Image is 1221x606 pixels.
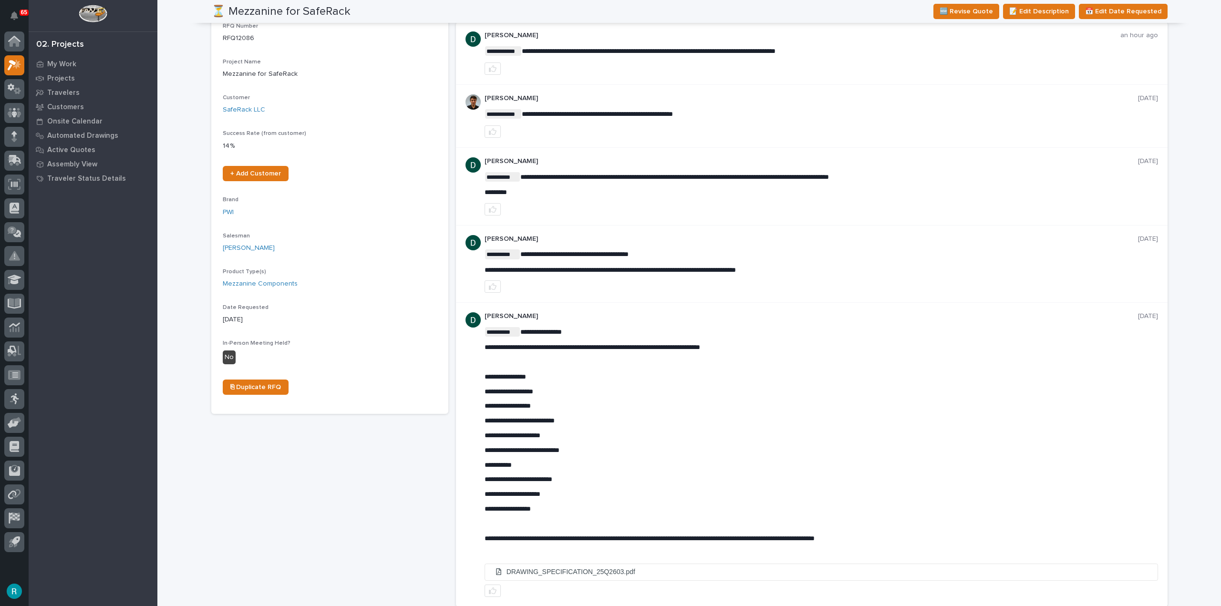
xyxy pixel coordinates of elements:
[223,305,269,310] span: Date Requested
[485,62,501,75] button: like this post
[223,269,266,275] span: Product Type(s)
[47,103,84,112] p: Customers
[485,235,1138,243] p: [PERSON_NAME]
[1009,6,1069,17] span: 📝 Edit Description
[485,31,1120,40] p: [PERSON_NAME]
[4,581,24,601] button: users-avatar
[223,350,236,364] div: No
[1079,4,1168,19] button: 📅 Edit Date Requested
[1003,4,1075,19] button: 📝 Edit Description
[29,57,157,71] a: My Work
[223,233,250,239] span: Salesman
[485,564,1158,580] a: DRAWING_SPECIFICATION_25Q2603.pdf
[36,40,84,50] div: 02. Projects
[933,4,999,19] button: 🆕 Revise Quote
[4,6,24,26] button: Notifications
[223,166,289,181] a: + Add Customer
[485,125,501,138] button: like this post
[29,157,157,171] a: Assembly View
[47,146,95,154] p: Active Quotes
[1138,157,1158,165] p: [DATE]
[466,94,481,110] img: AOh14Gjx62Rlbesu-yIIyH4c_jqdfkUZL5_Os84z4H1p=s96-c
[223,197,238,203] span: Brand
[223,279,298,289] a: Mezzanine Components
[223,69,437,79] p: Mezzanine for SafeRack
[29,128,157,143] a: Automated Drawings
[211,5,351,19] h2: ⏳ Mezzanine for SafeRack
[223,141,437,151] p: 14 %
[223,95,250,101] span: Customer
[466,312,481,328] img: ACg8ocJgdhFn4UJomsYM_ouCmoNuTXbjHW0N3LU2ED0DpQ4pt1V6hA=s96-c
[223,131,306,136] span: Success Rate (from customer)
[223,207,234,217] a: PWI
[485,312,1138,320] p: [PERSON_NAME]
[1138,235,1158,243] p: [DATE]
[223,315,437,325] p: [DATE]
[223,380,289,395] a: ⎘ Duplicate RFQ
[940,6,993,17] span: 🆕 Revise Quote
[1085,6,1161,17] span: 📅 Edit Date Requested
[230,170,281,177] span: + Add Customer
[79,5,107,22] img: Workspace Logo
[29,143,157,157] a: Active Quotes
[47,175,126,183] p: Traveler Status Details
[466,31,481,47] img: ACg8ocJgdhFn4UJomsYM_ouCmoNuTXbjHW0N3LU2ED0DpQ4pt1V6hA=s96-c
[47,89,80,97] p: Travelers
[47,60,76,69] p: My Work
[466,235,481,250] img: ACg8ocJgdhFn4UJomsYM_ouCmoNuTXbjHW0N3LU2ED0DpQ4pt1V6hA=s96-c
[47,160,97,169] p: Assembly View
[223,33,437,43] p: RFQ12086
[12,11,24,27] div: Notifications65
[29,114,157,128] a: Onsite Calendar
[485,280,501,293] button: like this post
[485,94,1138,103] p: [PERSON_NAME]
[1138,94,1158,103] p: [DATE]
[223,340,290,346] span: In-Person Meeting Held?
[29,85,157,100] a: Travelers
[1138,312,1158,320] p: [DATE]
[1120,31,1158,40] p: an hour ago
[29,171,157,185] a: Traveler Status Details
[47,74,75,83] p: Projects
[29,71,157,85] a: Projects
[223,23,258,29] span: RFQ Number
[485,585,501,597] button: like this post
[47,132,118,140] p: Automated Drawings
[29,100,157,114] a: Customers
[47,117,103,126] p: Onsite Calendar
[485,203,501,216] button: like this post
[466,157,481,173] img: ACg8ocJgdhFn4UJomsYM_ouCmoNuTXbjHW0N3LU2ED0DpQ4pt1V6hA=s96-c
[223,105,265,115] a: SafeRack LLC
[485,157,1138,165] p: [PERSON_NAME]
[21,9,27,16] p: 65
[230,384,281,390] span: ⎘ Duplicate RFQ
[223,59,261,65] span: Project Name
[223,243,275,253] a: [PERSON_NAME]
